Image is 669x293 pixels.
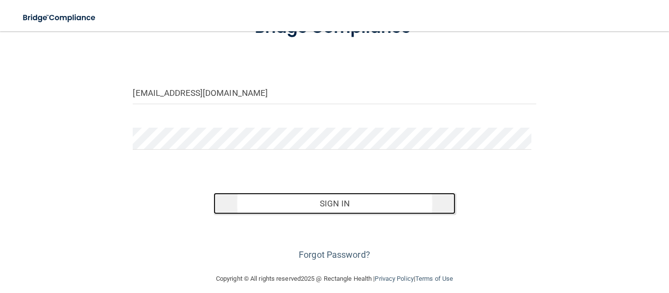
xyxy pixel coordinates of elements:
[133,82,536,104] input: Email
[375,275,413,282] a: Privacy Policy
[299,249,370,260] a: Forgot Password?
[15,8,105,28] img: bridge_compliance_login_screen.278c3ca4.svg
[415,275,453,282] a: Terms of Use
[214,193,455,214] button: Sign In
